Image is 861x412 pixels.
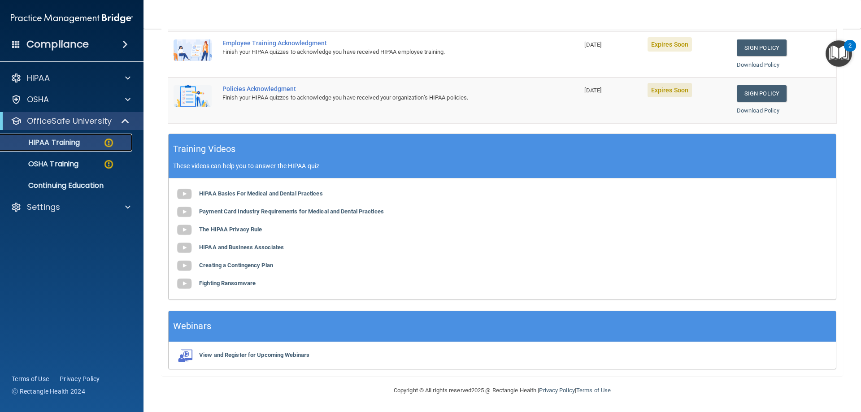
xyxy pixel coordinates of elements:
[173,141,236,157] h5: Training Videos
[27,116,112,126] p: OfficeSafe University
[175,239,193,257] img: gray_youtube_icon.38fcd6cc.png
[199,226,262,233] b: The HIPAA Privacy Rule
[199,262,273,269] b: Creating a Contingency Plan
[539,387,574,394] a: Privacy Policy
[737,85,787,102] a: Sign Policy
[737,39,787,56] a: Sign Policy
[6,138,80,147] p: HIPAA Training
[103,137,114,148] img: warning-circle.0cc9ac19.png
[12,374,49,383] a: Terms of Use
[6,181,128,190] p: Continuing Education
[584,41,601,48] span: [DATE]
[222,47,534,57] div: Finish your HIPAA quizzes to acknowledge you have received HIPAA employee training.
[199,244,284,251] b: HIPAA and Business Associates
[199,190,323,197] b: HIPAA Basics For Medical and Dental Practices
[11,202,130,213] a: Settings
[103,159,114,170] img: warning-circle.0cc9ac19.png
[11,116,130,126] a: OfficeSafe University
[173,162,831,169] p: These videos can help you to answer the HIPAA quiz
[222,92,534,103] div: Finish your HIPAA quizzes to acknowledge you have received your organization’s HIPAA policies.
[648,83,692,97] span: Expires Soon
[848,46,852,57] div: 2
[339,376,666,405] div: Copyright © All rights reserved 2025 @ Rectangle Health | |
[826,40,852,67] button: Open Resource Center, 2 new notifications
[584,87,601,94] span: [DATE]
[175,349,193,362] img: webinarIcon.c7ebbf15.png
[11,94,130,105] a: OSHA
[27,94,49,105] p: OSHA
[175,221,193,239] img: gray_youtube_icon.38fcd6cc.png
[27,73,50,83] p: HIPAA
[11,9,133,27] img: PMB logo
[648,37,692,52] span: Expires Soon
[222,85,534,92] div: Policies Acknowledgment
[737,61,780,68] a: Download Policy
[173,318,211,334] h5: Webinars
[26,38,89,51] h4: Compliance
[6,160,78,169] p: OSHA Training
[737,107,780,114] a: Download Policy
[11,73,130,83] a: HIPAA
[175,185,193,203] img: gray_youtube_icon.38fcd6cc.png
[27,202,60,213] p: Settings
[199,280,256,286] b: Fighting Ransomware
[706,348,850,384] iframe: Drift Widget Chat Controller
[175,275,193,293] img: gray_youtube_icon.38fcd6cc.png
[175,203,193,221] img: gray_youtube_icon.38fcd6cc.png
[175,257,193,275] img: gray_youtube_icon.38fcd6cc.png
[60,374,100,383] a: Privacy Policy
[12,387,85,396] span: Ⓒ Rectangle Health 2024
[576,387,611,394] a: Terms of Use
[199,208,384,215] b: Payment Card Industry Requirements for Medical and Dental Practices
[199,351,309,358] b: View and Register for Upcoming Webinars
[222,39,534,47] div: Employee Training Acknowledgment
